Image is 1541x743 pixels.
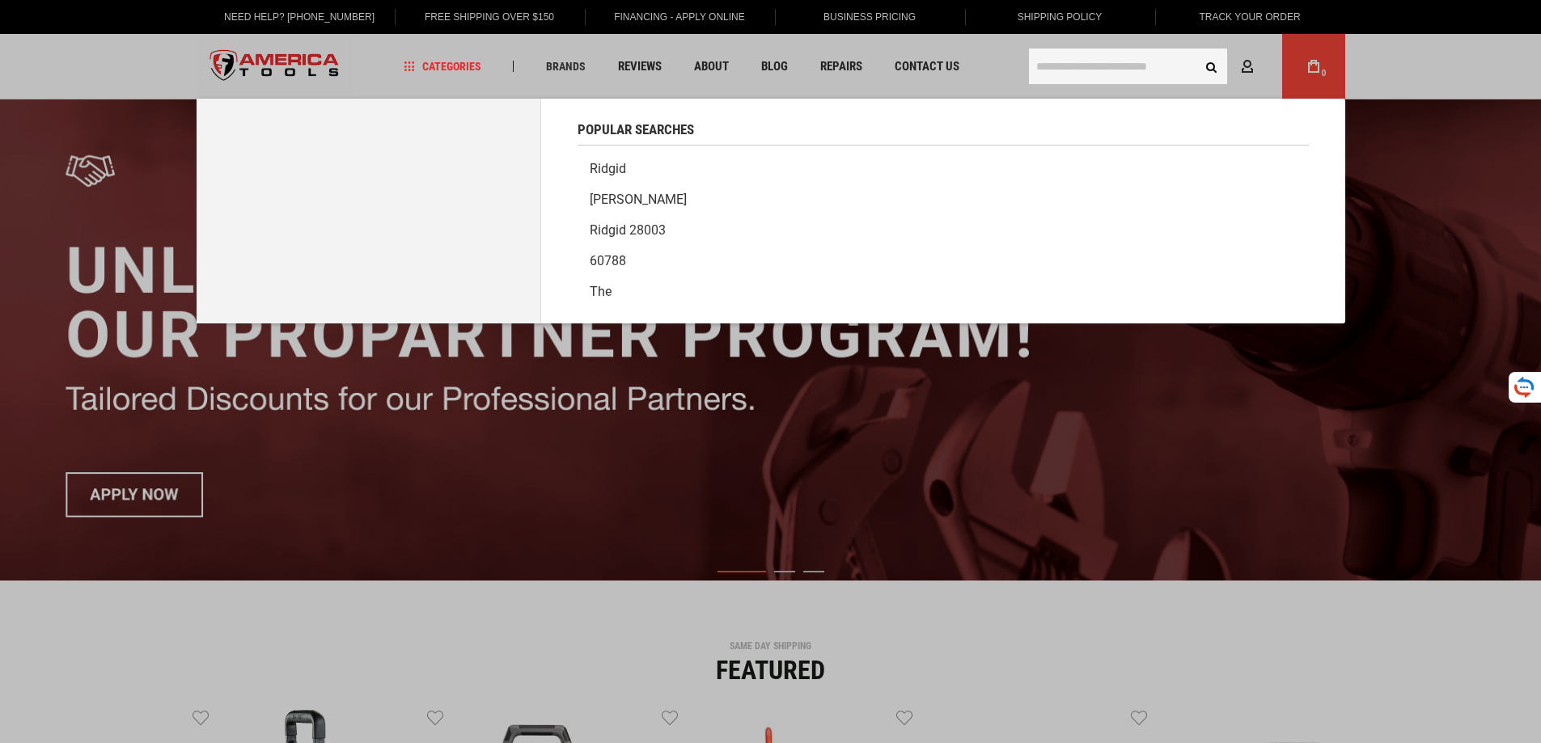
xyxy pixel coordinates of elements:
a: Ridgid [578,154,1309,184]
span: Categories [404,61,481,72]
a: 60788 [578,246,1309,277]
span: Brands [546,61,586,72]
a: Ridgid 28003 [578,215,1309,246]
a: Brands [539,56,593,78]
a: [PERSON_NAME] [578,184,1309,215]
a: The [578,277,1309,307]
span: Popular Searches [578,123,694,137]
button: Search [1196,51,1227,82]
a: Categories [396,56,489,78]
